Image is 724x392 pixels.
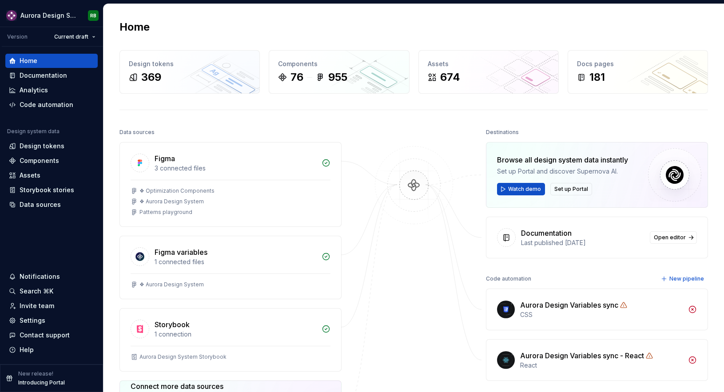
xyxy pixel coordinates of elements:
[20,316,45,325] div: Settings
[497,154,628,165] div: Browse all design system data instantly
[418,50,559,94] a: Assets674
[155,319,190,330] div: Storybook
[5,68,98,83] a: Documentation
[2,6,101,25] button: Aurora Design SystemRB
[269,50,409,94] a: Components76955
[155,153,175,164] div: Figma
[658,273,708,285] button: New pipeline
[20,71,67,80] div: Documentation
[577,59,699,68] div: Docs pages
[520,300,618,310] div: Aurora Design Variables sync
[5,168,98,182] a: Assets
[5,98,98,112] a: Code automation
[119,20,150,34] h2: Home
[20,272,60,281] div: Notifications
[139,281,204,288] div: ❖ Aurora Design System
[20,200,61,209] div: Data sources
[290,70,303,84] div: 76
[508,186,541,193] span: Watch demo
[141,70,161,84] div: 369
[20,345,34,354] div: Help
[50,31,99,43] button: Current draft
[131,381,255,392] div: Connect more data sources
[654,234,686,241] span: Open editor
[119,142,342,227] a: Figma3 connected files❖ Optimization Components❖ Aurora Design SystemPatterns playground
[20,287,53,296] div: Search ⌘K
[5,139,98,153] a: Design tokens
[6,10,17,21] img: 35f87a10-d4cc-4919-b733-6cceb854e0f0.png
[54,33,88,40] span: Current draft
[139,209,192,216] div: Patterns playground
[550,183,592,195] button: Set up Portal
[428,59,549,68] div: Assets
[5,328,98,342] button: Contact support
[589,70,605,84] div: 181
[139,187,215,194] div: ❖ Optimization Components
[520,310,683,319] div: CSS
[5,343,98,357] button: Help
[20,100,73,109] div: Code automation
[5,284,98,298] button: Search ⌘K
[486,126,519,139] div: Destinations
[278,59,400,68] div: Components
[139,198,204,205] div: ❖ Aurora Design System
[20,156,59,165] div: Components
[328,70,347,84] div: 955
[155,247,207,257] div: Figma variables
[520,361,683,370] div: React
[5,83,98,97] a: Analytics
[18,370,53,377] p: New release!
[20,186,74,194] div: Storybook stories
[5,299,98,313] a: Invite team
[18,379,65,386] p: Introducing Portal
[5,313,98,328] a: Settings
[90,12,96,19] div: RB
[521,228,572,238] div: Documentation
[497,183,545,195] button: Watch demo
[20,56,37,65] div: Home
[20,142,64,150] div: Design tokens
[20,11,77,20] div: Aurora Design System
[554,186,588,193] span: Set up Portal
[486,273,531,285] div: Code automation
[139,353,227,360] div: Aurora Design System Storybook
[5,198,98,212] a: Data sources
[155,257,316,266] div: 1 connected files
[497,167,628,176] div: Set up Portal and discover Supernova AI.
[5,183,98,197] a: Storybook stories
[20,331,70,340] div: Contact support
[669,275,704,282] span: New pipeline
[20,171,40,180] div: Assets
[5,154,98,168] a: Components
[119,50,260,94] a: Design tokens369
[5,54,98,68] a: Home
[129,59,251,68] div: Design tokens
[7,128,60,135] div: Design system data
[521,238,644,247] div: Last published [DATE]
[568,50,708,94] a: Docs pages181
[155,330,316,339] div: 1 connection
[119,126,155,139] div: Data sources
[119,236,342,299] a: Figma variables1 connected files❖ Aurora Design System
[7,33,28,40] div: Version
[440,70,460,84] div: 674
[20,301,54,310] div: Invite team
[650,231,697,244] a: Open editor
[119,308,342,372] a: Storybook1 connectionAurora Design System Storybook
[5,269,98,284] button: Notifications
[155,164,316,173] div: 3 connected files
[20,86,48,95] div: Analytics
[520,350,644,361] div: Aurora Design Variables sync - React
